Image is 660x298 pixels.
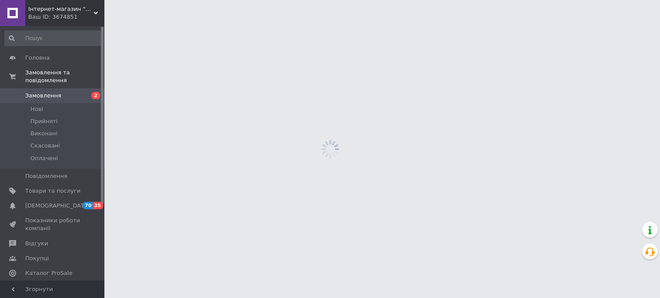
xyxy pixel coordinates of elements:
[30,154,58,162] span: Оплачені
[30,117,57,125] span: Прийняті
[25,69,104,84] span: Замовлення та повідомлення
[30,142,60,150] span: Скасовані
[28,13,104,21] div: Ваш ID: 3674851
[25,254,49,262] span: Покупці
[25,54,50,62] span: Головна
[30,105,43,113] span: Нові
[25,172,67,180] span: Повідомлення
[25,269,72,277] span: Каталог ProSale
[25,187,80,195] span: Товари та послуги
[30,130,57,137] span: Виконані
[93,202,103,209] span: 35
[28,5,94,13] span: Інтернет-магазин "5a"
[83,202,93,209] span: 70
[4,30,103,46] input: Пошук
[25,202,90,210] span: [DEMOGRAPHIC_DATA]
[25,92,61,100] span: Замовлення
[91,92,100,99] span: 2
[25,217,80,232] span: Показники роботи компанії
[25,240,48,248] span: Відгуки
